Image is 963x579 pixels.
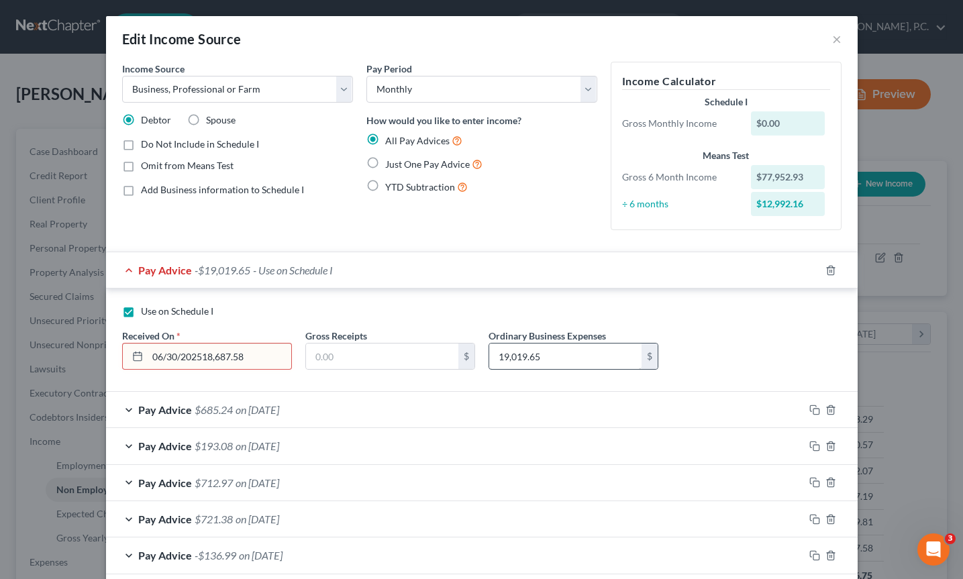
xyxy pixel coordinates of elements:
span: $721.38 [195,513,233,525]
span: Debtor [141,114,171,125]
iframe: Intercom live chat [917,533,950,566]
h5: Income Calculator [622,73,830,90]
input: 0.00 [489,344,642,369]
div: $0.00 [751,111,825,136]
span: 3 [945,533,956,544]
label: How would you like to enter income? [366,113,521,127]
input: MM/DD/YYYY [148,344,291,369]
span: Do Not Include in Schedule I [141,138,259,150]
span: Pay Advice [138,513,192,525]
span: Pay Advice [138,549,192,562]
span: Pay Advice [138,439,192,452]
div: $12,992.16 [751,192,825,216]
span: Add Business information to Schedule I [141,184,304,195]
span: All Pay Advices [385,135,450,146]
label: Pay Period [366,62,412,76]
div: Gross 6 Month Income [615,170,745,184]
span: Received On [122,330,174,341]
span: Pay Advice [138,264,192,276]
span: -$136.99 [195,549,236,562]
span: -$19,019.65 [195,264,250,276]
div: Edit Income Source [122,30,242,48]
span: Just One Pay Advice [385,158,470,170]
span: Omit from Means Test [141,160,234,171]
span: Income Source [122,63,185,74]
span: on [DATE] [236,513,279,525]
span: Use on Schedule I [141,305,213,317]
label: Ordinary Business Expenses [489,329,606,343]
input: 0.00 [306,344,458,369]
div: $ [642,344,658,369]
span: on [DATE] [236,439,279,452]
span: on [DATE] [239,549,283,562]
span: $712.97 [195,476,233,489]
span: - Use on Schedule I [253,264,333,276]
span: on [DATE] [236,403,279,416]
span: $685.24 [195,403,233,416]
span: on [DATE] [236,476,279,489]
div: ÷ 6 months [615,197,745,211]
div: $ [458,344,474,369]
span: $193.08 [195,439,233,452]
div: Means Test [622,149,830,162]
div: Gross Monthly Income [615,117,745,130]
div: $77,952.93 [751,165,825,189]
span: Pay Advice [138,403,192,416]
span: YTD Subtraction [385,181,455,193]
span: Pay Advice [138,476,192,489]
label: Gross Receipts [305,329,367,343]
span: Spouse [206,114,236,125]
div: Schedule I [622,95,830,109]
button: × [832,31,842,47]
